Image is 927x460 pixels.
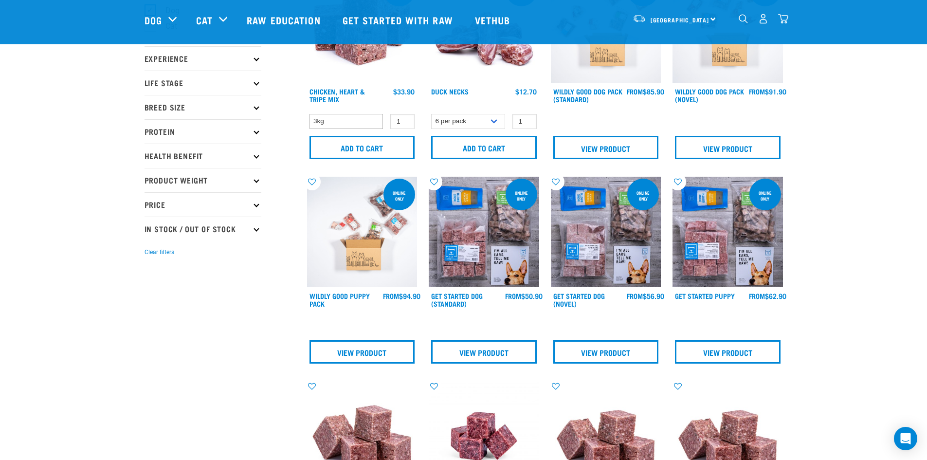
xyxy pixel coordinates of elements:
[553,136,659,159] a: View Product
[145,71,261,95] p: Life Stage
[749,292,786,300] div: $62.90
[675,90,744,101] a: Wildly Good Dog Pack (Novel)
[894,427,917,450] div: Open Intercom Messenger
[333,0,465,39] a: Get started with Raw
[675,294,735,297] a: Get Started Puppy
[675,136,781,159] a: View Product
[429,177,539,287] img: NSP Dog Standard Update
[758,14,768,24] img: user.png
[551,177,661,287] img: NSP Dog Novel Update
[309,294,370,305] a: Wildly Good Puppy Pack
[627,90,643,93] span: FROM
[553,340,659,364] a: View Product
[627,294,643,297] span: FROM
[145,192,261,217] p: Price
[145,144,261,168] p: Health Benefit
[505,294,521,297] span: FROM
[309,340,415,364] a: View Product
[393,88,415,95] div: $33.90
[431,136,537,159] input: Add to cart
[505,292,543,300] div: $50.90
[390,114,415,129] input: 1
[307,177,418,287] img: Puppy 0 2sec
[512,114,537,129] input: 1
[675,340,781,364] a: View Product
[673,177,783,287] img: NPS Puppy Update
[145,95,261,119] p: Breed Size
[431,90,469,93] a: Duck Necks
[627,292,664,300] div: $56.90
[633,14,646,23] img: van-moving.png
[749,185,781,206] div: online only
[145,119,261,144] p: Protein
[627,185,659,206] div: online only
[749,90,765,93] span: FROM
[627,88,664,95] div: $85.90
[145,217,261,241] p: In Stock / Out Of Stock
[778,14,788,24] img: home-icon@2x.png
[309,90,365,101] a: Chicken, Heart & Tripe Mix
[237,0,332,39] a: Raw Education
[431,340,537,364] a: View Product
[383,292,420,300] div: $94.90
[383,294,399,297] span: FROM
[309,136,415,159] input: Add to cart
[515,88,537,95] div: $12.70
[145,168,261,192] p: Product Weight
[506,185,537,206] div: online only
[145,46,261,71] p: Experience
[383,185,415,206] div: Online Only
[749,294,765,297] span: FROM
[651,18,709,21] span: [GEOGRAPHIC_DATA]
[145,13,162,27] a: Dog
[553,294,605,305] a: Get Started Dog (Novel)
[465,0,523,39] a: Vethub
[749,88,786,95] div: $91.90
[196,13,213,27] a: Cat
[145,248,174,257] button: Clear filters
[431,294,483,305] a: Get Started Dog (Standard)
[553,90,622,101] a: Wildly Good Dog Pack (Standard)
[739,14,748,23] img: home-icon-1@2x.png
